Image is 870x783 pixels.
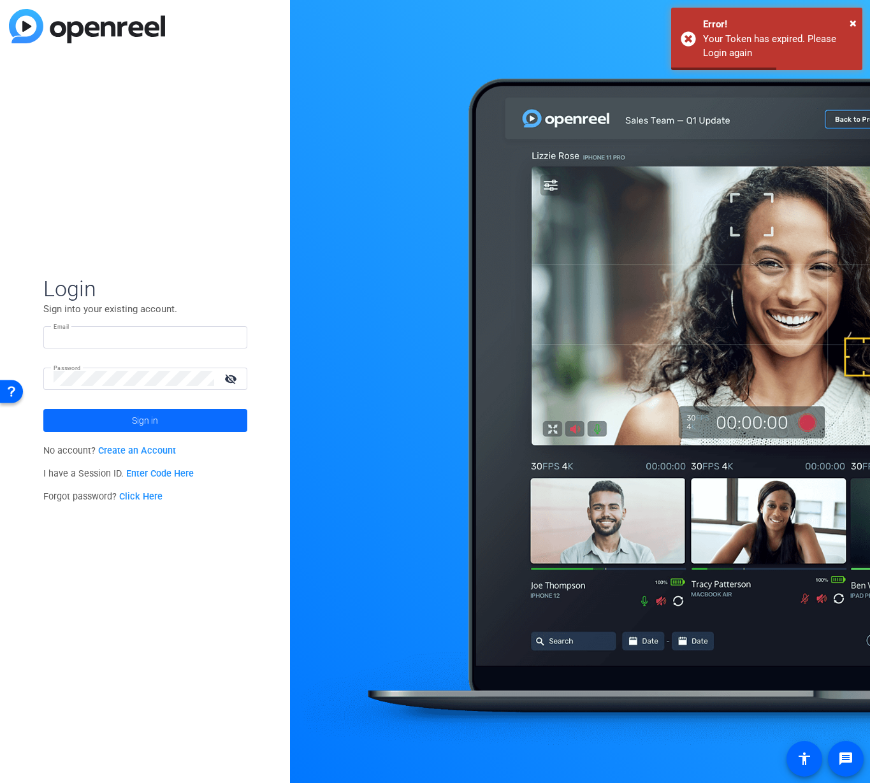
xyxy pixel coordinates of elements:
div: Your Token has expired. Please Login again [703,32,853,61]
button: Close [850,13,857,32]
span: Forgot password? [43,491,163,502]
mat-label: Email [54,323,69,330]
input: Enter Email Address [54,329,237,345]
span: Sign in [132,405,158,436]
img: blue-gradient.svg [9,9,165,43]
a: Create an Account [98,445,176,456]
button: Sign in [43,409,247,432]
span: No account? [43,445,177,456]
mat-icon: message [838,751,853,766]
a: Enter Code Here [126,468,194,479]
mat-label: Password [54,364,81,371]
div: Error! [703,17,853,32]
span: Login [43,275,247,302]
span: × [850,15,857,31]
span: I have a Session ID. [43,468,194,479]
mat-icon: visibility_off [217,370,247,388]
p: Sign into your existing account. [43,302,247,316]
mat-icon: accessibility [797,751,812,766]
a: Click Here [119,491,163,502]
